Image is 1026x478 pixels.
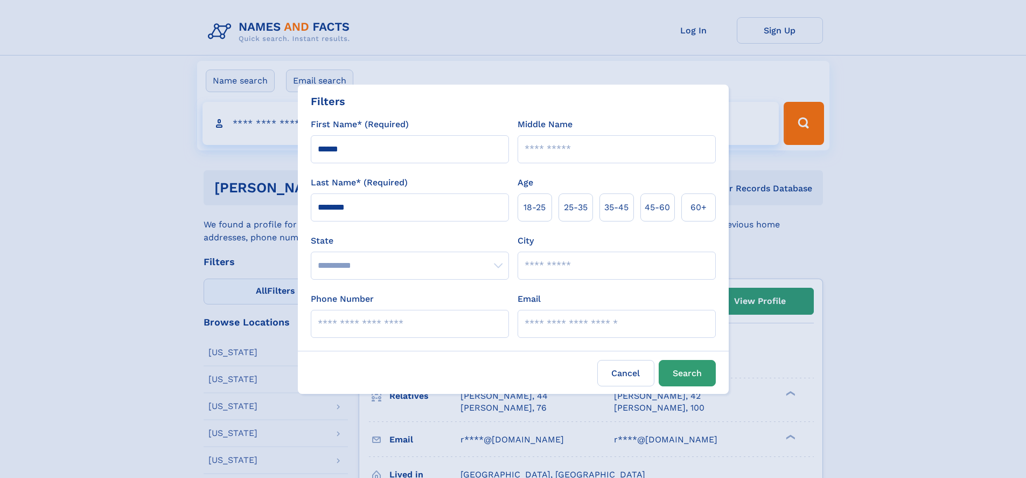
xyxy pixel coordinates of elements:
span: 25‑35 [564,201,588,214]
div: Filters [311,93,345,109]
button: Search [659,360,716,386]
label: Last Name* (Required) [311,176,408,189]
label: Cancel [597,360,654,386]
span: 45‑60 [645,201,670,214]
label: Phone Number [311,293,374,306]
label: State [311,234,509,247]
span: 35‑45 [604,201,629,214]
label: Middle Name [518,118,573,131]
span: 60+ [690,201,707,214]
label: City [518,234,534,247]
span: 18‑25 [524,201,546,214]
label: Age [518,176,533,189]
label: Email [518,293,541,306]
label: First Name* (Required) [311,118,409,131]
